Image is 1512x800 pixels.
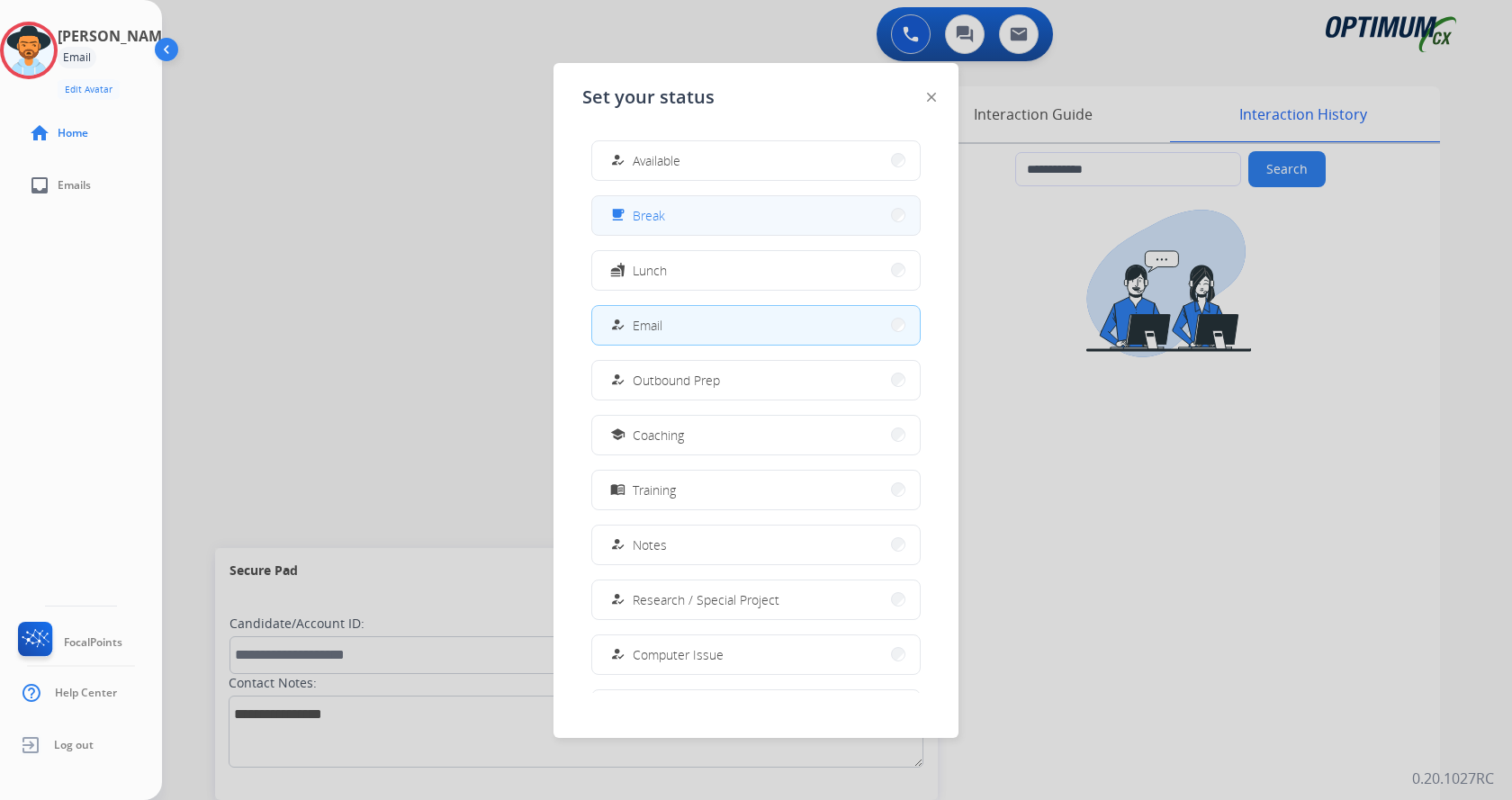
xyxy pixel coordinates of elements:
[582,85,715,110] span: Set your status
[633,535,667,554] span: Notes
[633,261,667,280] span: Lunch
[58,79,120,100] button: Edit Avatar
[610,373,625,388] mat-icon: how_to_reg
[633,481,676,499] span: Training
[610,208,625,223] mat-icon: free_breakfast
[610,263,625,278] mat-icon: fastfood
[633,151,680,170] span: Available
[55,686,117,700] span: Help Center
[610,537,625,553] mat-icon: how_to_reg
[592,526,920,564] button: Notes
[1412,768,1494,789] p: 0.20.1027RC
[592,471,920,509] button: Training
[633,316,662,335] span: Email
[610,318,625,333] mat-icon: how_to_reg
[592,251,920,290] button: Lunch
[927,93,936,102] img: close-button
[58,47,96,68] div: Email
[592,580,920,619] button: Research / Special Project
[592,141,920,180] button: Available
[633,206,665,225] span: Break
[58,25,175,47] h3: [PERSON_NAME]
[592,690,920,729] button: Internet Issue
[610,592,625,607] mat-icon: how_to_reg
[633,371,720,390] span: Outbound Prep
[29,175,50,196] mat-icon: inbox
[633,590,779,609] span: Research / Special Project
[610,647,625,662] mat-icon: how_to_reg
[29,122,50,144] mat-icon: home
[592,635,920,674] button: Computer Issue
[610,482,625,498] mat-icon: menu_book
[633,645,724,664] span: Computer Issue
[610,153,625,168] mat-icon: how_to_reg
[592,196,920,235] button: Break
[592,416,920,454] button: Coaching
[610,427,625,443] mat-icon: school
[633,426,684,445] span: Coaching
[64,635,122,650] span: FocalPoints
[4,25,54,76] img: avatar
[592,361,920,400] button: Outbound Prep
[592,306,920,345] button: Email
[14,622,122,663] a: FocalPoints
[58,126,88,140] span: Home
[58,178,91,193] span: Emails
[54,738,94,752] span: Log out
